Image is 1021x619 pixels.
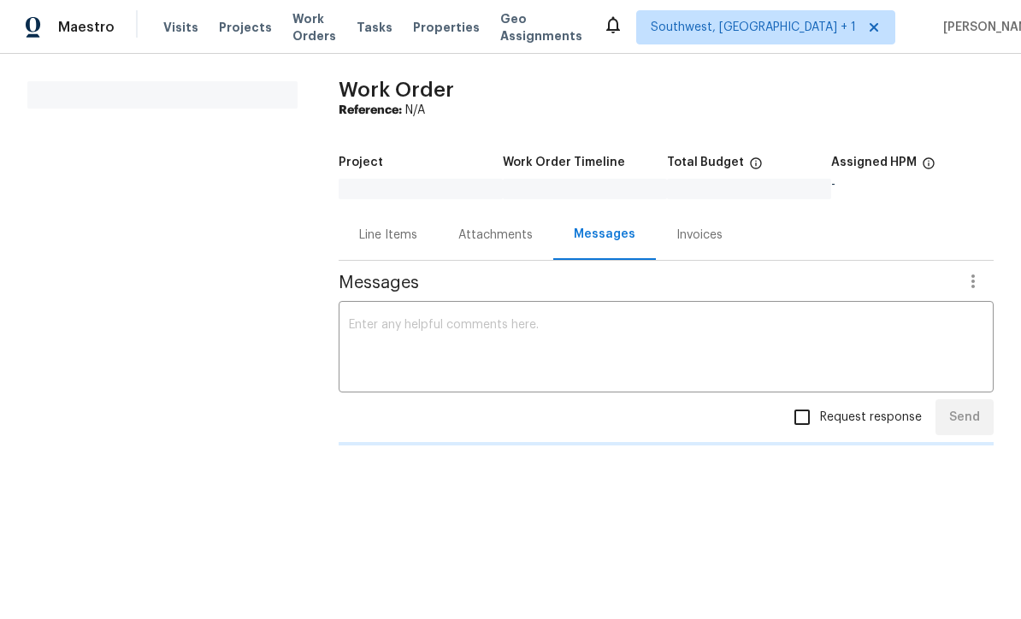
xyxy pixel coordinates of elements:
[339,274,953,292] span: Messages
[500,10,582,44] span: Geo Assignments
[413,19,480,36] span: Properties
[339,102,994,119] div: N/A
[831,179,994,191] div: -
[339,156,383,168] h5: Project
[574,226,635,243] div: Messages
[458,227,533,244] div: Attachments
[820,409,922,427] span: Request response
[922,156,935,179] span: The hpm assigned to this work order.
[667,156,744,168] h5: Total Budget
[339,104,402,116] b: Reference:
[651,19,856,36] span: Southwest, [GEOGRAPHIC_DATA] + 1
[359,227,417,244] div: Line Items
[339,80,454,100] span: Work Order
[831,156,917,168] h5: Assigned HPM
[503,156,625,168] h5: Work Order Timeline
[292,10,336,44] span: Work Orders
[749,156,763,179] span: The total cost of line items that have been proposed by Opendoor. This sum includes line items th...
[219,19,272,36] span: Projects
[357,21,392,33] span: Tasks
[58,19,115,36] span: Maestro
[163,19,198,36] span: Visits
[676,227,723,244] div: Invoices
